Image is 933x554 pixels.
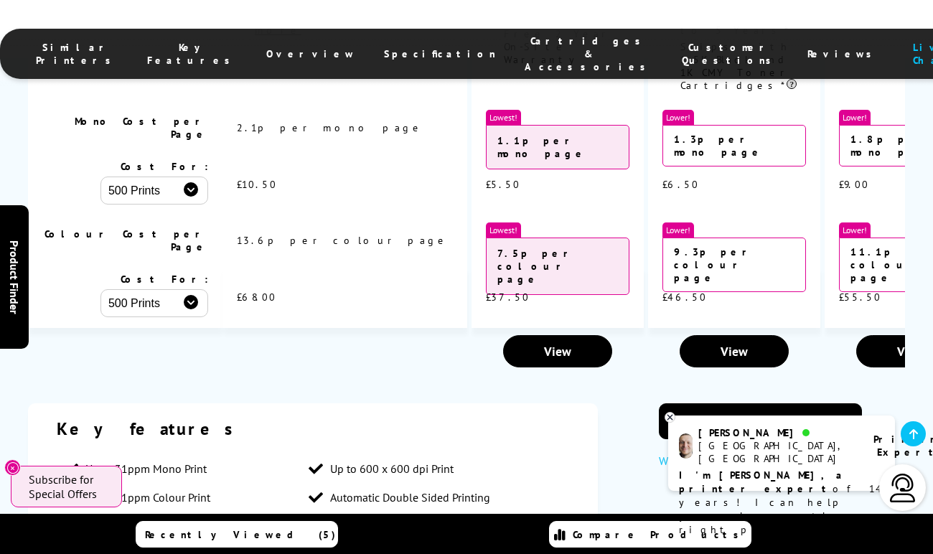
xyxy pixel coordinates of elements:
[486,238,629,295] div: 7.5p per colour page
[29,472,108,501] span: Subscribe for Special Offers
[330,490,490,504] span: Automatic Double Sided Printing
[85,461,207,476] span: Up to 31ppm Mono Print
[662,178,699,191] span: £6.50
[237,291,276,304] span: £68.00
[662,238,806,292] div: 9.3p per colour page
[503,335,612,367] a: View
[57,418,569,440] div: Key features
[486,125,629,169] div: 1.1p per mono page
[7,240,22,314] span: Product Finder
[4,459,21,476] button: Close
[525,34,653,73] span: Cartridges & Accessories
[121,160,208,173] span: Cost For:
[121,273,208,286] span: Cost For:
[682,41,779,67] span: Customer Questions
[839,178,869,191] span: £9.00
[486,110,521,125] span: Lowest!
[889,474,917,502] img: user-headset-light.svg
[839,222,871,238] span: Lower!
[721,343,748,360] span: View
[659,454,861,475] a: What is 5% Page Coverage?
[486,178,520,191] span: £5.50
[486,291,530,304] span: £37.50
[680,335,789,367] a: View
[75,115,208,141] span: Mono Cost per Page
[662,110,694,125] span: Lower!
[807,47,879,60] span: Reviews
[698,439,855,465] div: [GEOGRAPHIC_DATA], [GEOGRAPHIC_DATA]
[44,227,208,253] span: Colour Cost per Page
[679,469,884,537] p: of 14 years! I can help you choose the right product
[679,433,693,459] img: ashley-livechat.png
[839,110,871,125] span: Lower!
[659,511,861,540] div: More features
[549,521,751,548] a: Compare Products
[897,343,924,360] span: View
[136,521,338,548] a: Recently Viewed (5)
[384,47,496,60] span: Specification
[36,41,118,67] span: Similar Printers
[147,41,238,67] span: Key Features
[237,178,277,191] span: £10.50
[330,461,454,476] span: Up to 600 x 600 dpi Print
[237,234,449,247] span: 13.6p per colour page
[662,125,806,166] div: 1.3p per mono page
[679,469,846,495] b: I'm [PERSON_NAME], a printer expert
[85,490,210,504] span: Up to 31ppm Colour Print
[266,47,355,60] span: Overview
[573,528,746,541] span: Compare Products
[544,343,571,360] span: View
[237,121,423,134] span: 2.1p per mono page
[662,291,707,304] span: £46.50
[486,222,521,238] span: Lowest!
[659,403,861,439] a: View Brochure
[698,426,855,439] div: [PERSON_NAME]
[145,528,336,541] span: Recently Viewed (5)
[839,291,881,304] span: £55.50
[662,222,694,238] span: Lower!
